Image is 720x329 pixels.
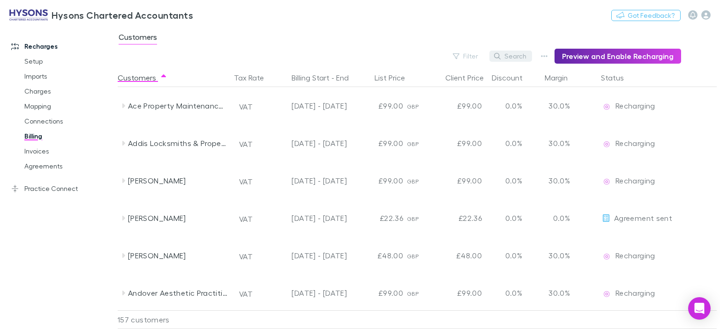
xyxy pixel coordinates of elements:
button: Filter [448,51,484,62]
a: Charges [15,84,123,99]
div: £48.00 [351,237,407,274]
div: 157 customers [118,310,230,329]
button: Got Feedback? [611,10,681,21]
div: 0.0% [486,162,542,199]
div: £99.00 [429,124,486,162]
button: VAT [235,249,257,264]
span: Recharging [615,139,655,147]
img: Recharging [602,177,611,186]
div: [DATE] - [DATE] [270,87,347,124]
button: VAT [235,137,257,152]
button: VAT [235,99,257,114]
div: £99.00 [429,274,486,312]
span: Recharging [615,176,655,185]
div: [DATE] - [DATE] [270,162,347,199]
span: GBP [407,215,419,222]
span: GBP [407,103,419,110]
button: Client Price [445,68,495,87]
a: Agreements [15,159,123,174]
button: Tax Rate [234,68,275,87]
button: VAT [235,174,257,189]
span: GBP [407,178,419,185]
a: Practice Connect [2,181,123,196]
img: Recharging [602,139,611,149]
a: Billing [15,129,123,144]
div: [DATE] - [DATE] [270,274,347,312]
span: Recharging [615,101,655,110]
span: GBP [407,253,419,260]
div: £22.36 [351,199,407,237]
div: £99.00 [351,124,407,162]
img: Recharging [602,252,611,261]
span: Recharging [615,288,655,297]
p: 30.0% [546,250,570,261]
span: Recharging [615,251,655,260]
div: £99.00 [429,162,486,199]
button: Preview and Enable Recharging [555,49,681,64]
p: 30.0% [546,175,570,186]
a: Connections [15,114,123,129]
img: Recharging [602,289,611,299]
a: Imports [15,69,123,84]
span: Agreement sent [614,213,672,222]
p: 30.0% [546,138,570,149]
div: [DATE] - [DATE] [270,124,347,162]
span: GBP [407,140,419,147]
div: Andover Aesthetic Practitioners Ltd [128,274,227,312]
div: Addis Locksmiths & Property Maintenance Limited [128,124,227,162]
div: Open Intercom Messenger [688,297,711,320]
span: GBP [407,290,419,297]
div: 0.0% [486,124,542,162]
button: Margin [545,68,579,87]
span: Customers [119,32,157,44]
div: [DATE] - [DATE] [270,199,347,237]
button: VAT [235,212,257,227]
div: 0.0% [486,199,542,237]
button: Search [489,51,532,62]
div: £99.00 [351,162,407,199]
a: Invoices [15,144,123,159]
a: Setup [15,54,123,69]
img: Recharging [602,102,611,111]
p: 30.0% [546,287,570,299]
button: Billing Start - End [292,68,360,87]
div: 0.0% [486,87,542,124]
div: £99.00 [429,87,486,124]
p: 30.0% [546,100,570,111]
a: Recharges [2,39,123,54]
div: £99.00 [351,274,407,312]
div: [DATE] - [DATE] [270,237,347,274]
a: Hysons Chartered Accountants [4,4,199,26]
button: Discount [492,68,534,87]
button: List Price [375,68,416,87]
div: [PERSON_NAME] [128,199,227,237]
div: £22.36 [429,199,486,237]
h3: Hysons Chartered Accountants [52,9,193,21]
div: [PERSON_NAME] [128,162,227,199]
img: Hysons Chartered Accountants's Logo [9,9,48,21]
div: 0.0% [486,237,542,274]
div: [PERSON_NAME] [128,237,227,274]
button: VAT [235,286,257,301]
div: 0.0% [486,274,542,312]
div: £48.00 [429,237,486,274]
a: Mapping [15,99,123,114]
button: Customers [118,68,167,87]
div: Ace Property Maintenance & Construction Limited [128,87,227,124]
div: £99.00 [351,87,407,124]
p: 0.0% [546,212,570,224]
button: Status [601,68,635,87]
